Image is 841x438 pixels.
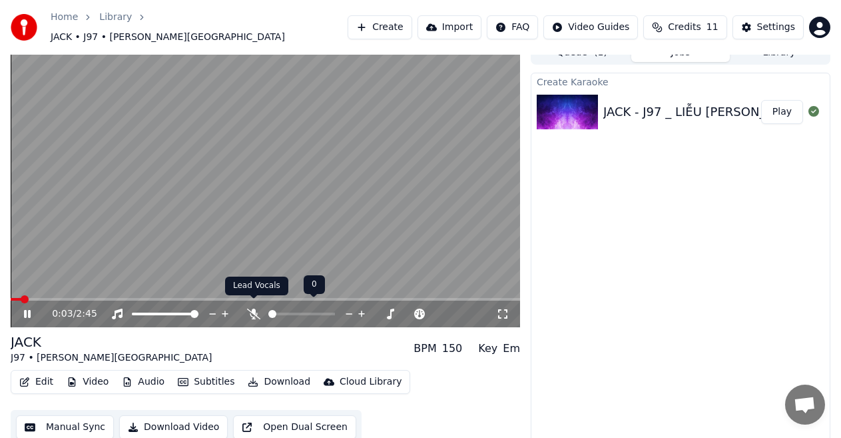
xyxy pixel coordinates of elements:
[785,385,825,425] a: Open chat
[304,275,325,294] div: 0
[117,373,170,391] button: Audio
[76,307,97,321] span: 2:45
[11,14,37,41] img: youka
[643,15,726,39] button: Credits11
[478,341,497,357] div: Key
[668,21,701,34] span: Credits
[487,15,538,39] button: FAQ
[51,11,78,24] a: Home
[242,373,316,391] button: Download
[414,341,436,357] div: BPM
[11,333,212,351] div: JACK
[51,11,348,44] nav: breadcrumb
[531,73,830,89] div: Create Karaoke
[543,15,638,39] button: Video Guides
[503,341,520,357] div: Em
[761,100,803,124] button: Play
[14,373,59,391] button: Edit
[52,307,73,321] span: 0:03
[51,31,285,44] span: JACK • J97 • [PERSON_NAME][GEOGRAPHIC_DATA]
[172,373,240,391] button: Subtitles
[348,15,412,39] button: Create
[99,11,132,24] a: Library
[225,277,288,295] div: Lead Vocals
[11,351,212,365] div: J97 • [PERSON_NAME][GEOGRAPHIC_DATA]
[340,375,402,389] div: Cloud Library
[52,307,84,321] div: /
[732,15,804,39] button: Settings
[757,21,795,34] div: Settings
[61,373,114,391] button: Video
[442,341,463,357] div: 150
[706,21,718,34] span: 11
[418,15,481,39] button: Import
